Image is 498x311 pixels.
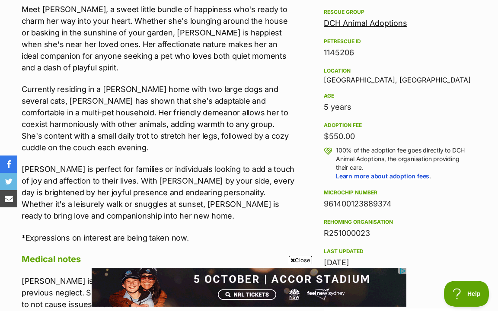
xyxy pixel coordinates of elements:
div: 5 years [324,101,471,113]
div: Age [324,92,471,99]
div: Microchip number [324,189,471,196]
a: Learn more about adoption fees [336,172,429,180]
a: DCH Animal Adoptions [324,19,407,28]
div: Rehoming organisation [324,219,471,225]
div: PetRescue ID [324,38,471,45]
p: [PERSON_NAME] is currently being treated for ear issues caused by previous neglect. She will requ... [22,275,296,310]
h4: Medical notes [22,254,296,265]
div: Adoption fee [324,122,471,129]
div: [DATE] [324,257,471,269]
p: [PERSON_NAME] is perfect for families or individuals looking to add a touch of joy and affection ... [22,163,296,222]
iframe: Advertisement [92,268,406,307]
div: 961400123889374 [324,198,471,210]
div: Location [324,67,471,74]
p: Meet [PERSON_NAME], a sweet little bundle of happiness who's ready to charm her way into your hea... [22,3,296,73]
iframe: Help Scout Beacon - Open [444,281,489,307]
p: 100% of the adoption fee goes directly to DCH Animal Adoptions, the organisation providing their ... [336,146,471,181]
p: *Expressions on interest are being taken now. [22,232,296,244]
div: [GEOGRAPHIC_DATA], [GEOGRAPHIC_DATA] [324,66,471,84]
div: $550.00 [324,130,471,143]
div: 1145206 [324,47,471,59]
p: Currently residing in a [PERSON_NAME] home with two large dogs and several cats, [PERSON_NAME] ha... [22,83,296,153]
div: R251000023 [324,227,471,239]
span: Close [289,256,312,264]
div: Last updated [324,248,471,255]
div: Rescue group [324,9,471,16]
